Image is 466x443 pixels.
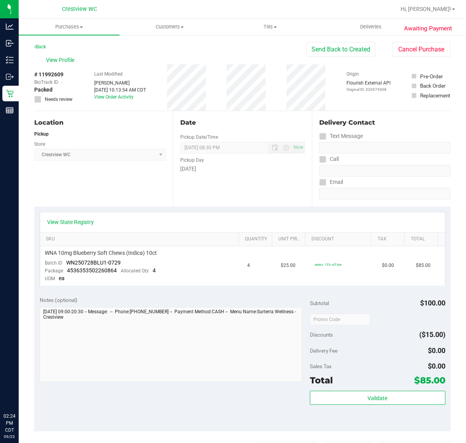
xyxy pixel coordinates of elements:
[34,118,166,127] div: Location
[310,391,445,405] button: Validate
[180,118,304,127] div: Date
[34,79,59,86] span: BioTrack ID:
[319,142,450,154] input: Format: (999) 999-9999
[45,96,72,103] span: Needs review
[120,23,220,30] span: Customers
[180,134,218,141] label: Pickup Date/Time
[404,24,452,33] span: Awaiting Payment
[6,73,14,81] inline-svg: Outbound
[6,39,14,47] inline-svg: Inbound
[19,19,120,35] a: Purchases
[321,19,422,35] a: Deliveries
[45,260,62,266] span: Batch ID
[19,23,120,30] span: Purchases
[401,6,451,12] span: Hi, [PERSON_NAME]!
[34,71,63,79] span: # 11992609
[121,268,149,274] span: Allocated Qty
[319,165,450,176] input: Format: (999) 999-9999
[419,330,445,339] span: ($15.00)
[6,23,14,30] inline-svg: Analytics
[310,375,333,386] span: Total
[420,82,446,90] div: Back Order
[319,131,363,142] label: Text Message
[428,362,445,370] span: $0.00
[8,381,31,404] iframe: Resource center
[45,276,55,281] span: UOM
[346,71,359,78] label: Origin
[45,249,157,257] span: WNA 10mg Blueberry Soft Chews (Indica) 10ct
[382,262,394,269] span: $0.00
[319,118,450,127] div: Delivery Contact
[220,23,320,30] span: Tills
[220,19,321,35] a: Tills
[420,299,445,307] span: $100.00
[120,19,220,35] a: Customers
[310,300,329,306] span: Subtotal
[180,165,304,173] div: [DATE]
[350,23,392,30] span: Deliveries
[62,6,97,12] span: Crestview WC
[247,262,250,269] span: 4
[34,141,45,148] label: Store
[66,259,121,266] span: WN250728BLU1-0729
[6,56,14,64] inline-svg: Inventory
[94,94,134,100] a: View Order Activity
[310,363,332,369] span: Sales Tax
[315,263,341,267] span: senior: 15% off line
[411,236,434,242] a: Total
[45,268,63,274] span: Package
[67,267,117,274] span: 4536353502260864
[416,262,431,269] span: $85.00
[319,154,339,165] label: Call
[306,42,375,57] button: Send Back to Created
[278,236,302,242] a: Unit Price
[281,262,295,269] span: $25.00
[310,328,333,342] span: Discounts
[34,131,49,137] strong: Pickup
[94,86,146,94] div: [DATE] 10:13:54 AM CDT
[245,236,269,242] a: Quantity
[6,90,14,97] inline-svg: Retail
[319,176,343,188] label: Email
[46,56,77,64] span: View Profile
[428,346,445,355] span: $0.00
[153,267,156,274] span: 4
[4,434,15,439] p: 09/23
[420,72,443,80] div: Pre-Order
[46,236,236,242] a: SKU
[346,86,390,92] p: Original ID: 326974308
[420,92,450,99] div: Replacement
[6,106,14,114] inline-svg: Reports
[94,71,123,78] label: Last Modified
[94,79,146,86] div: [PERSON_NAME]
[310,348,338,354] span: Delivery Fee
[61,79,62,86] span: -
[47,218,94,226] a: View State Registry
[4,413,15,434] p: 02:24 PM CDT
[34,44,46,49] a: Back
[368,395,387,401] span: Validate
[40,297,77,303] span: Notes (optional)
[346,79,390,92] div: Flourish External API
[34,86,53,94] span: Packed
[310,314,370,325] input: Promo Code
[180,157,204,164] label: Pickup Day
[392,42,450,57] button: Cancel Purchase
[311,236,369,242] a: Discount
[414,375,445,386] span: $85.00
[378,236,401,242] a: Tax
[59,275,65,281] span: ea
